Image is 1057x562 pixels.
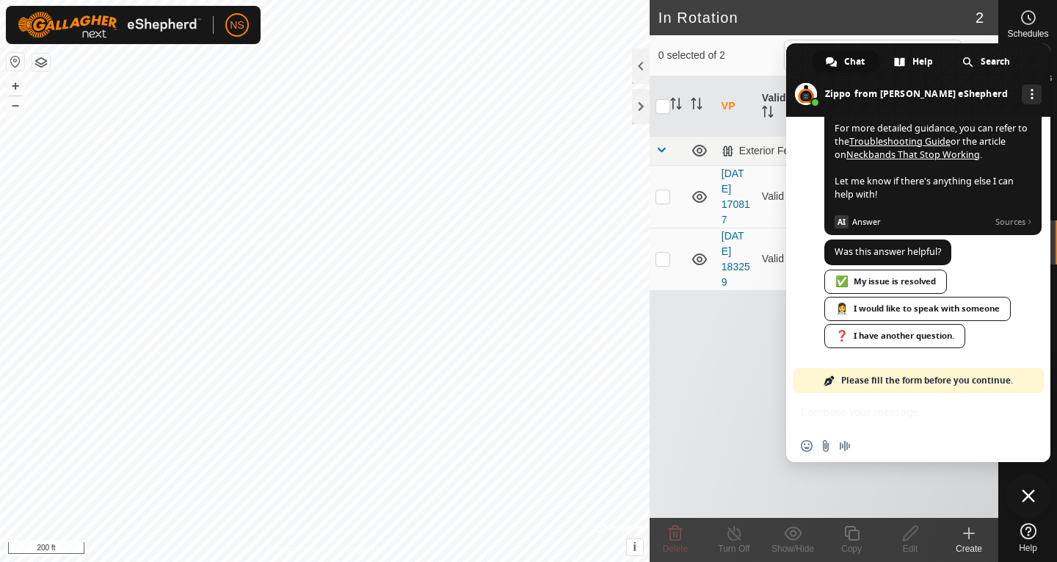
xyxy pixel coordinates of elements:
[835,303,849,314] span: 👩‍⚕️
[981,51,1010,73] span: Search
[658,48,784,63] span: 0 selected of 2
[976,7,984,29] span: 2
[627,539,643,555] button: i
[32,54,50,71] button: Map Layers
[7,77,24,95] button: +
[1022,84,1042,104] div: More channels
[912,51,933,73] span: Help
[822,542,881,555] div: Copy
[995,215,1032,228] span: Sources
[7,96,24,114] button: –
[722,167,750,226] a: [DATE] 170817
[881,542,940,555] div: Edit
[691,100,702,112] p-sorticon: Activate to sort
[7,53,24,71] button: Reset Map
[999,517,1057,558] a: Help
[1006,474,1050,518] div: Close chat
[846,148,980,161] a: Neckbands That Stop Working
[658,9,976,26] h2: In Rotation
[835,215,849,228] span: AI
[801,440,813,452] span: Insert an emoji
[849,135,951,148] a: Troubleshooting Guide
[824,324,965,348] div: I have another question.
[633,541,636,553] span: i
[940,542,998,555] div: Create
[670,100,682,112] p-sorticon: Activate to sort
[1019,544,1037,552] span: Help
[841,368,1013,393] span: Please fill the form before you continue.
[762,108,774,120] p-sorticon: Activate to sort
[722,145,858,157] div: Exterior Fence
[722,230,750,288] a: [DATE] 183259
[756,228,796,290] td: Valid
[763,542,822,555] div: Show/Hide
[835,245,941,258] span: Was this answer helpful?
[339,543,382,556] a: Contact Us
[18,12,201,38] img: Gallagher Logo
[716,76,756,137] th: VP
[813,51,879,73] div: Chat
[835,275,849,287] span: ✅
[852,215,989,228] span: Answer
[784,40,962,71] input: Search (S)
[824,270,947,294] div: My issue is resolved
[1007,29,1048,38] span: Schedules
[824,297,1011,321] div: I would like to speak with someone
[949,51,1025,73] div: Search
[266,543,322,556] a: Privacy Policy
[839,440,851,452] span: Audio message
[844,51,865,73] span: Chat
[756,165,796,228] td: Valid
[663,544,689,554] span: Delete
[820,440,832,452] span: Send a file
[230,18,244,33] span: NS
[835,330,849,342] span: ❓
[881,51,948,73] div: Help
[705,542,763,555] div: Turn Off
[756,76,796,137] th: Validity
